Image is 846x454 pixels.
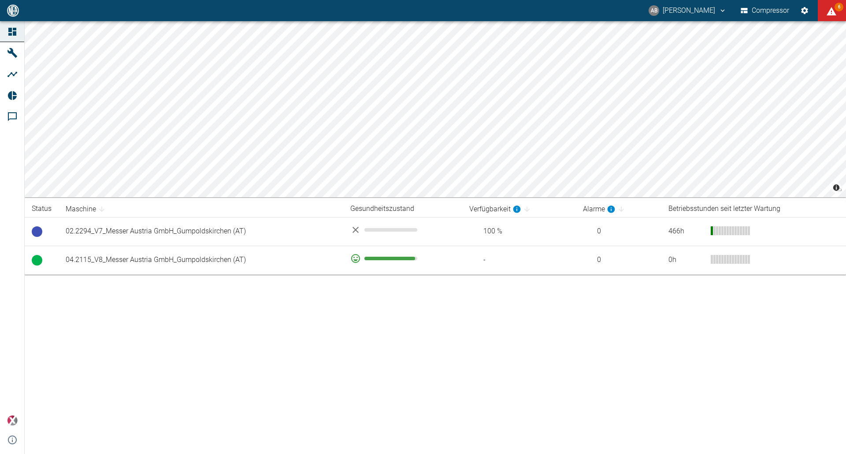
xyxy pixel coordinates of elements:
[583,226,654,236] span: 0
[661,201,846,217] th: Betriebsstunden seit letzter Wartung
[583,204,616,214] div: berechnet für die letzten 7 Tage
[25,21,846,197] canvas: Map
[59,217,343,246] td: 02.2294_V7_Messer Austria GmbH_Gumpoldskirchen (AT)
[647,3,728,18] button: andreas.brandstetter@messergroup.com
[66,204,108,214] span: Maschine
[797,3,813,18] button: Einstellungen
[469,255,569,265] span: -
[739,3,791,18] button: Compressor
[583,255,654,265] span: 0
[32,255,42,266] span: Betrieb
[668,255,704,265] div: 0 h
[343,201,462,217] th: Gesundheitszustand
[350,253,455,264] div: 96 %
[469,226,569,236] span: 100 %
[649,5,659,16] div: AB
[59,246,343,274] td: 04.2115_V8_Messer Austria GmbH_Gumpoldskirchen (AT)
[350,225,455,235] div: No data
[7,415,18,426] img: Xplore Logo
[835,3,843,11] span: 6
[25,201,59,217] th: Status
[668,226,704,236] div: 466 h
[469,204,521,214] div: berechnet für die letzten 7 Tage
[6,4,20,16] img: logo
[32,226,42,237] span: Betriebsbereit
